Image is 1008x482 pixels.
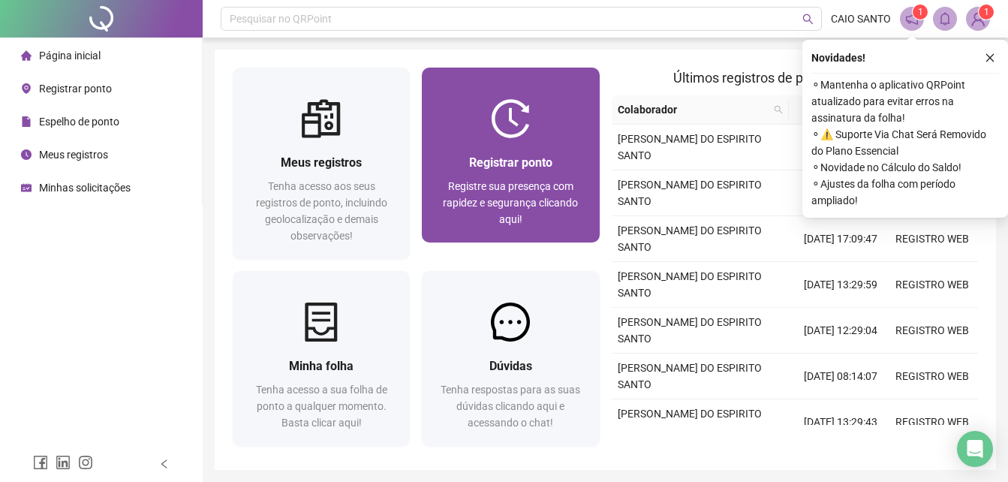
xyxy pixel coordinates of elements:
[21,116,32,127] span: file
[289,359,354,373] span: Minha folha
[985,53,995,63] span: close
[918,7,923,17] span: 1
[811,126,999,159] span: ⚬ ⚠️ Suporte Via Chat Será Removido do Plano Essencial
[789,95,877,125] th: Data/Hora
[489,359,532,373] span: Dúvidas
[618,179,762,207] span: [PERSON_NAME] DO ESPIRITO SANTO
[56,455,71,470] span: linkedin
[957,431,993,467] div: Open Intercom Messenger
[618,133,762,161] span: [PERSON_NAME] DO ESPIRITO SANTO
[21,182,32,193] span: schedule
[967,8,989,30] img: 83955
[795,125,886,170] td: [DATE] 12:25:18
[795,216,886,262] td: [DATE] 17:09:47
[905,12,919,26] span: notification
[618,224,762,253] span: [PERSON_NAME] DO ESPIRITO SANTO
[441,384,580,429] span: Tenha respostas para as suas dúvidas clicando aqui e acessando o chat!
[618,101,769,118] span: Colaborador
[938,12,952,26] span: bell
[802,14,814,25] span: search
[256,384,387,429] span: Tenha acesso a sua folha de ponto a qualquer momento. Basta clicar aqui!
[618,408,762,436] span: [PERSON_NAME] DO ESPIRITO SANTO
[281,155,362,170] span: Meus registros
[886,262,978,308] td: REGISTRO WEB
[39,149,108,161] span: Meus registros
[233,68,410,259] a: Meus registrosTenha acesso aos seus registros de ponto, incluindo geolocalização e demais observa...
[913,5,928,20] sup: 1
[811,50,865,66] span: Novidades !
[256,180,387,242] span: Tenha acesso aos seus registros de ponto, incluindo geolocalização e demais observações!
[21,83,32,94] span: environment
[831,11,891,27] span: CAIO SANTO
[979,5,994,20] sup: Atualize o seu contato no menu Meus Dados
[795,399,886,445] td: [DATE] 13:29:43
[618,270,762,299] span: [PERSON_NAME] DO ESPIRITO SANTO
[21,50,32,61] span: home
[618,316,762,345] span: [PERSON_NAME] DO ESPIRITO SANTO
[886,399,978,445] td: REGISTRO WEB
[795,101,859,118] span: Data/Hora
[39,50,101,62] span: Página inicial
[39,83,112,95] span: Registrar ponto
[795,170,886,216] td: [DATE] 07:23:12
[795,308,886,354] td: [DATE] 12:29:04
[618,362,762,390] span: [PERSON_NAME] DO ESPIRITO SANTO
[795,354,886,399] td: [DATE] 08:14:07
[21,149,32,160] span: clock-circle
[443,180,578,225] span: Registre sua presença com rapidez e segurança clicando aqui!
[811,159,999,176] span: ⚬ Novidade no Cálculo do Saldo!
[78,455,93,470] span: instagram
[886,216,978,262] td: REGISTRO WEB
[422,271,599,446] a: DúvidasTenha respostas para as suas dúvidas clicando aqui e acessando o chat!
[39,182,131,194] span: Minhas solicitações
[811,176,999,209] span: ⚬ Ajustes da folha com período ampliado!
[159,459,170,469] span: left
[811,77,999,126] span: ⚬ Mantenha o aplicativo QRPoint atualizado para evitar erros na assinatura da folha!
[984,7,989,17] span: 1
[39,116,119,128] span: Espelho de ponto
[33,455,48,470] span: facebook
[795,262,886,308] td: [DATE] 13:29:59
[422,68,599,243] a: Registrar pontoRegistre sua presença com rapidez e segurança clicando aqui!
[673,70,916,86] span: Últimos registros de ponto sincronizados
[886,308,978,354] td: REGISTRO WEB
[771,98,786,121] span: search
[774,105,783,114] span: search
[469,155,552,170] span: Registrar ponto
[886,354,978,399] td: REGISTRO WEB
[233,271,410,446] a: Minha folhaTenha acesso a sua folha de ponto a qualquer momento. Basta clicar aqui!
